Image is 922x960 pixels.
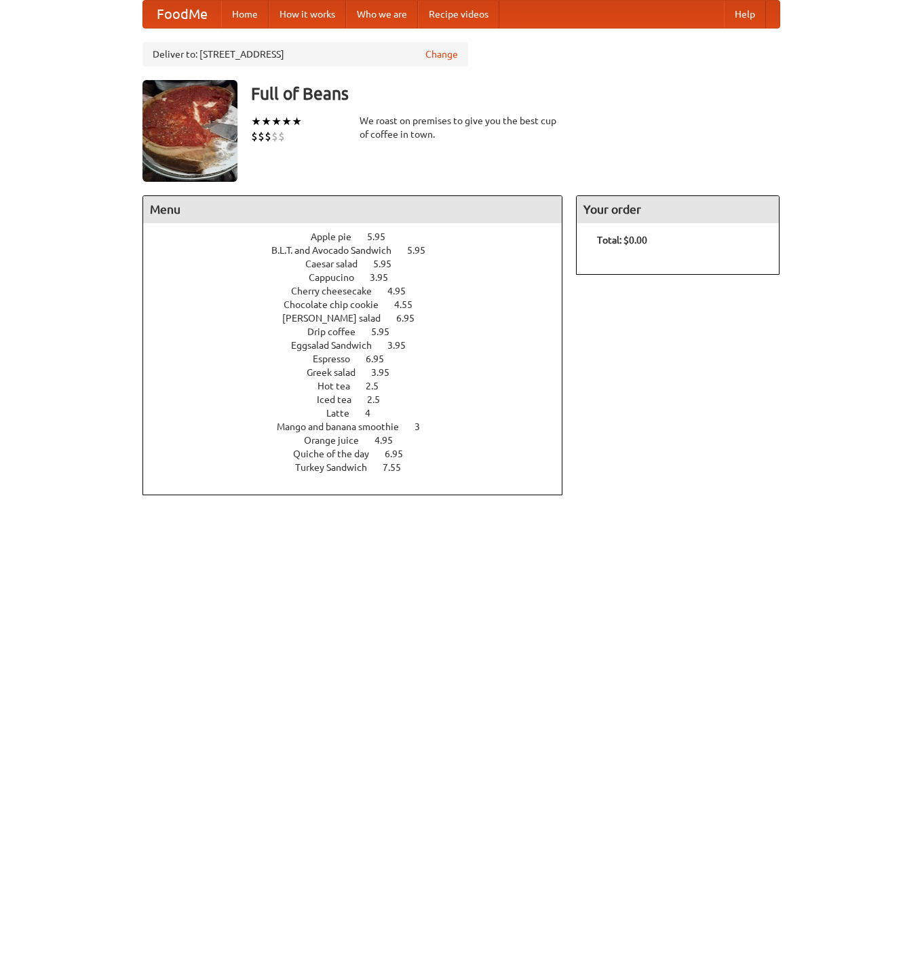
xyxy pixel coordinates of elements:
span: Iced tea [317,394,365,405]
a: Home [221,1,269,28]
span: Quiche of the day [293,448,383,459]
li: ★ [282,114,292,129]
span: 3.95 [387,340,419,351]
span: Greek salad [307,367,369,378]
span: 3 [415,421,434,432]
a: Orange juice 4.95 [304,435,418,446]
li: ★ [271,114,282,129]
h4: Your order [577,196,779,223]
span: [PERSON_NAME] salad [282,313,394,324]
a: Hot tea 2.5 [318,381,404,391]
a: Caesar salad 5.95 [305,258,417,269]
a: Espresso 6.95 [313,353,409,364]
a: Turkey Sandwich 7.55 [295,462,426,473]
span: 3.95 [371,367,403,378]
a: Iced tea 2.5 [317,394,405,405]
span: Cherry cheesecake [291,286,385,296]
span: Apple pie [311,231,365,242]
a: B.L.T. and Avocado Sandwich 5.95 [271,245,450,256]
h3: Full of Beans [251,80,780,107]
span: Turkey Sandwich [295,462,381,473]
span: 2.5 [366,381,392,391]
a: Quiche of the day 6.95 [293,448,428,459]
li: ★ [251,114,261,129]
div: Deliver to: [STREET_ADDRESS] [142,42,468,66]
a: Chocolate chip cookie 4.55 [284,299,438,310]
a: Cherry cheesecake 4.95 [291,286,431,296]
li: ★ [292,114,302,129]
a: Cappucino 3.95 [309,272,413,283]
span: 5.95 [371,326,403,337]
span: Drip coffee [307,326,369,337]
span: 3.95 [370,272,402,283]
span: 2.5 [367,394,393,405]
li: $ [258,129,265,144]
a: Eggsalad Sandwich 3.95 [291,340,431,351]
div: We roast on premises to give you the best cup of coffee in town. [360,114,563,141]
span: 4.95 [387,286,419,296]
a: How it works [269,1,346,28]
span: Chocolate chip cookie [284,299,392,310]
span: Eggsalad Sandwich [291,340,385,351]
a: Apple pie 5.95 [311,231,410,242]
li: ★ [261,114,271,129]
a: Mango and banana smoothie 3 [277,421,445,432]
li: $ [278,129,285,144]
h4: Menu [143,196,562,223]
span: 5.95 [407,245,439,256]
span: 7.55 [383,462,415,473]
li: $ [265,129,271,144]
span: Caesar salad [305,258,371,269]
a: Latte 4 [326,408,396,419]
li: $ [251,129,258,144]
a: Drip coffee 5.95 [307,326,415,337]
a: Change [425,47,458,61]
img: angular.jpg [142,80,237,182]
a: Help [724,1,766,28]
span: 4.55 [394,299,426,310]
span: Mango and banana smoothie [277,421,412,432]
a: Greek salad 3.95 [307,367,415,378]
span: Cappucino [309,272,368,283]
a: Who we are [346,1,418,28]
span: Hot tea [318,381,364,391]
span: Latte [326,408,363,419]
a: FoodMe [143,1,221,28]
span: Orange juice [304,435,372,446]
span: Espresso [313,353,364,364]
span: 4 [365,408,384,419]
a: [PERSON_NAME] salad 6.95 [282,313,440,324]
li: $ [271,129,278,144]
span: B.L.T. and Avocado Sandwich [271,245,405,256]
span: 6.95 [366,353,398,364]
span: 5.95 [367,231,399,242]
span: 4.95 [374,435,406,446]
a: Recipe videos [418,1,499,28]
b: Total: $0.00 [597,235,647,246]
span: 6.95 [396,313,428,324]
span: 5.95 [373,258,405,269]
span: 6.95 [385,448,417,459]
